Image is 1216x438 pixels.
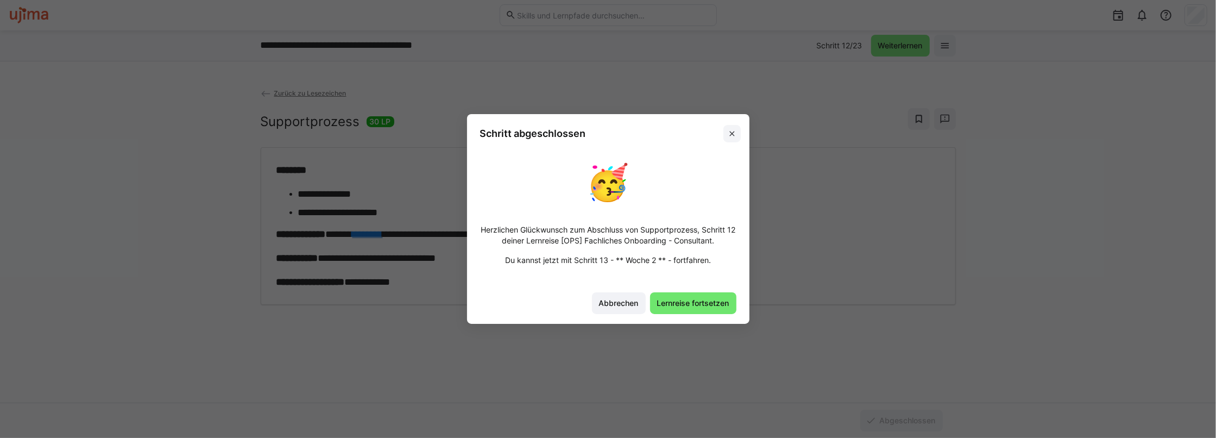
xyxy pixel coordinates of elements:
p: Du kannst jetzt mit Schritt 13 - ** Woche 2 ** - fortfahren. [505,255,711,266]
button: Lernreise fortsetzen [650,292,736,314]
span: Lernreise fortsetzen [656,298,731,309]
button: Abbrechen [592,292,646,314]
p: 🥳 [587,157,630,207]
p: Herzlichen Glückwunsch zum Abschluss von Supportprozess, Schritt 12 deiner Lernreise [OPS] Fachli... [480,224,736,246]
span: Abbrechen [597,298,640,309]
h3: Schritt abgeschlossen [480,127,586,140]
